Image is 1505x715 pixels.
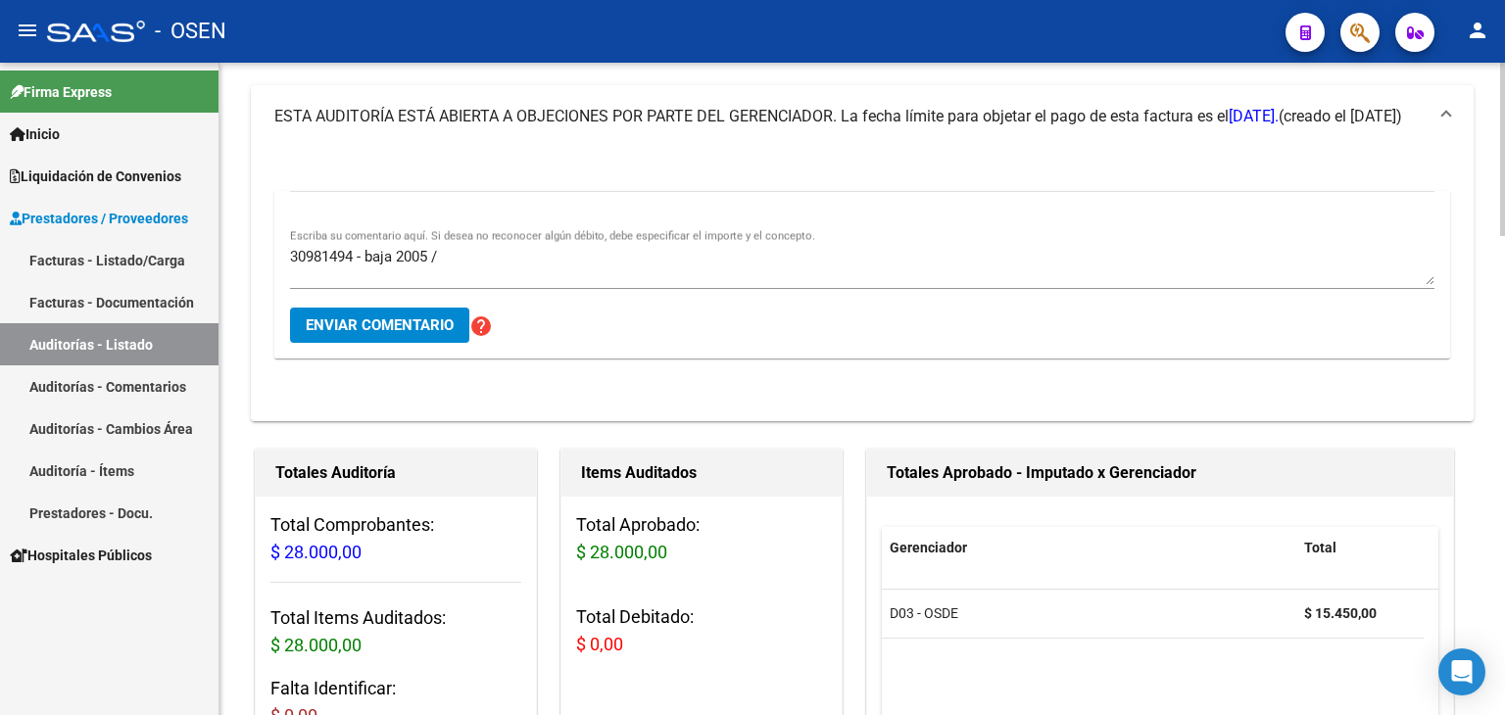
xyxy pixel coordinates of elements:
[1296,527,1424,569] datatable-header-cell: Total
[469,314,493,338] mat-icon: help
[306,316,454,334] span: Enviar comentario
[274,107,1279,125] span: ESTA AUDITORÍA ESTÁ ABIERTA A OBJECIONES POR PARTE DEL GERENCIADOR. La fecha límite para objetar ...
[16,19,39,42] mat-icon: menu
[1304,605,1377,621] strong: $ 15.450,00
[576,603,827,658] h3: Total Debitado:
[1279,106,1402,127] span: (creado el [DATE])
[576,511,827,566] h3: Total Aprobado:
[1438,648,1485,695] div: Open Intercom Messenger
[270,542,362,562] span: $ 28.000,00
[1466,19,1489,42] mat-icon: person
[10,208,188,229] span: Prestadores / Proveedores
[10,123,60,145] span: Inicio
[890,605,958,621] span: D03 - OSDE
[10,81,112,103] span: Firma Express
[251,148,1474,421] div: ESTA AUDITORÍA ESTÁ ABIERTA A OBJECIONES POR PARTE DEL GERENCIADOR. La fecha límite para objetar ...
[10,545,152,566] span: Hospitales Públicos
[275,457,516,489] h1: Totales Auditoría
[581,457,822,489] h1: Items Auditados
[887,457,1433,489] h1: Totales Aprobado - Imputado x Gerenciador
[1229,107,1279,125] span: [DATE].
[290,308,469,343] button: Enviar comentario
[10,166,181,187] span: Liquidación de Convenios
[1304,540,1336,555] span: Total
[155,10,226,53] span: - OSEN
[270,511,521,566] h3: Total Comprobantes:
[890,540,967,555] span: Gerenciador
[882,527,1296,569] datatable-header-cell: Gerenciador
[251,85,1474,148] mat-expansion-panel-header: ESTA AUDITORÍA ESTÁ ABIERTA A OBJECIONES POR PARTE DEL GERENCIADOR. La fecha límite para objetar ...
[576,634,623,654] span: $ 0,00
[270,635,362,655] span: $ 28.000,00
[270,604,521,659] h3: Total Items Auditados:
[576,542,667,562] span: $ 28.000,00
